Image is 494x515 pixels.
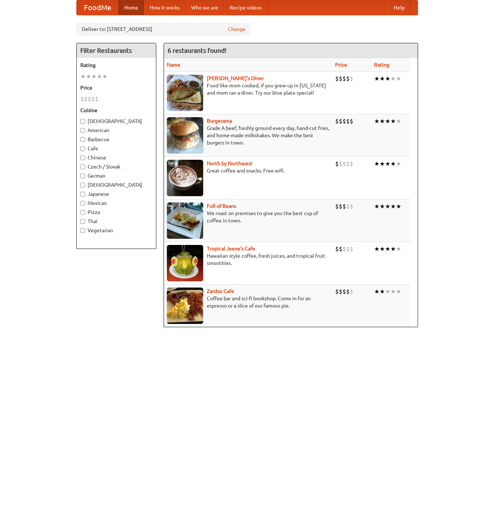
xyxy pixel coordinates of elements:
[80,218,152,225] label: Thai
[167,117,203,154] img: burgerama.jpg
[80,165,85,169] input: Czech / Slovak
[385,202,390,210] li: ★
[80,72,86,80] li: ★
[167,167,329,174] p: Great coffee and snacks. Free wifi.
[80,201,85,206] input: Mexican
[339,288,342,296] li: $
[385,117,390,125] li: ★
[396,288,401,296] li: ★
[80,227,152,234] label: Vegetarian
[342,245,346,253] li: $
[167,210,329,224] p: We roast on premises to give you the best cup of coffee in town.
[80,128,85,133] input: American
[385,245,390,253] li: ★
[388,0,410,15] a: Help
[335,62,347,68] a: Price
[77,0,119,15] a: FoodMe
[80,163,152,170] label: Czech / Slovak
[207,203,236,209] a: Full of Beans
[80,174,85,178] input: German
[167,252,329,267] p: Hawaiian style coffee, fresh juices, and tropical fruit smoothies.
[95,95,99,103] li: $
[80,95,84,103] li: $
[390,202,396,210] li: ★
[167,62,180,68] a: Name
[346,160,350,168] li: $
[390,117,396,125] li: ★
[80,118,152,125] label: [DEMOGRAPHIC_DATA]
[346,202,350,210] li: $
[91,72,97,80] li: ★
[396,75,401,83] li: ★
[342,160,346,168] li: $
[167,160,203,196] img: north.jpg
[346,245,350,253] li: $
[80,145,152,152] label: Cafe
[390,75,396,83] li: ★
[339,75,342,83] li: $
[396,202,401,210] li: ★
[379,288,385,296] li: ★
[167,288,203,324] img: zardoz.jpg
[335,288,339,296] li: $
[207,161,253,166] b: North by Northwest
[374,117,379,125] li: ★
[80,136,152,143] label: Barbecue
[76,23,251,36] div: Deliver to: [STREET_ADDRESS]
[335,117,339,125] li: $
[84,95,88,103] li: $
[102,72,108,80] li: ★
[167,202,203,239] img: beans.jpg
[339,117,342,125] li: $
[119,0,144,15] a: Home
[346,288,350,296] li: $
[80,84,152,91] h5: Price
[396,245,401,253] li: ★
[335,202,339,210] li: $
[80,62,152,69] h5: Rating
[374,75,379,83] li: ★
[342,288,346,296] li: $
[88,95,91,103] li: $
[80,192,85,197] input: Japanese
[167,75,203,111] img: sallys.jpg
[80,154,152,161] label: Chinese
[185,0,224,15] a: Who we are
[80,210,85,215] input: Pizza
[350,245,353,253] li: $
[390,160,396,168] li: ★
[80,107,152,114] h5: Cuisine
[346,75,350,83] li: $
[335,160,339,168] li: $
[167,124,329,146] p: Grade A beef, freshly ground every day, hand-cut fries, and home-made milkshakes. We make the bes...
[385,288,390,296] li: ★
[374,202,379,210] li: ★
[207,75,264,81] a: [PERSON_NAME]'s Diner
[80,127,152,134] label: American
[207,246,255,251] a: Tropical Jeeve's Cafe
[335,245,339,253] li: $
[80,219,85,224] input: Thai
[80,155,85,160] input: Chinese
[80,209,152,216] label: Pizza
[168,47,226,54] ng-pluralize: 6 restaurants found!
[207,288,234,294] a: Zardoz Cafe
[167,245,203,281] img: jeeves.jpg
[379,160,385,168] li: ★
[350,160,353,168] li: $
[167,82,329,96] p: Food like mom cooked, if you grew up in [US_STATE] and mom ran a diner. Try our blue plate special!
[339,245,342,253] li: $
[350,288,353,296] li: $
[342,202,346,210] li: $
[207,118,232,124] b: Burgerama
[385,75,390,83] li: ★
[91,95,95,103] li: $
[339,160,342,168] li: $
[80,119,85,124] input: [DEMOGRAPHIC_DATA]
[379,245,385,253] li: ★
[80,172,152,179] label: German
